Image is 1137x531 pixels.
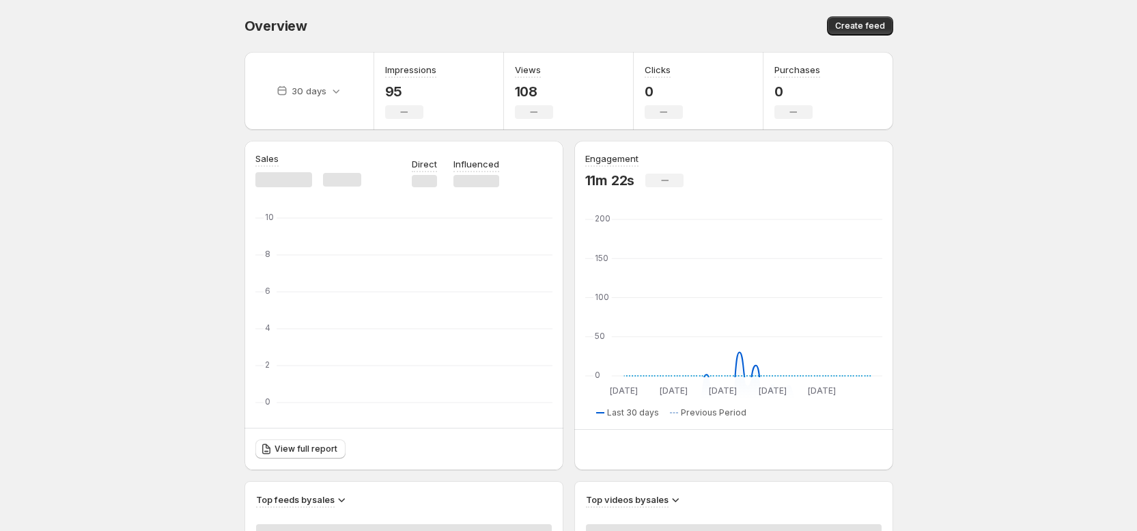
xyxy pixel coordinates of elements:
text: 6 [265,286,270,296]
h3: Engagement [585,152,638,165]
h3: Top videos by sales [586,493,669,506]
span: View full report [275,444,337,454]
text: 2 [265,359,270,370]
text: [DATE] [659,385,687,396]
p: 0 [774,83,820,100]
p: Direct [412,157,437,171]
p: 108 [515,83,553,100]
text: [DATE] [808,385,836,396]
p: 11m 22s [585,172,635,189]
text: 150 [595,253,608,263]
text: [DATE] [610,385,638,396]
text: [DATE] [709,385,737,396]
h3: Views [515,63,541,77]
text: 50 [595,331,605,341]
text: 10 [265,212,274,222]
h3: Top feeds by sales [256,493,335,506]
p: 95 [385,83,436,100]
span: Previous Period [681,407,746,418]
span: Last 30 days [607,407,659,418]
h3: Impressions [385,63,436,77]
text: 200 [595,213,610,223]
text: [DATE] [758,385,786,396]
p: 0 [645,83,683,100]
a: View full report [255,439,346,459]
text: 0 [595,370,600,380]
h3: Sales [255,152,279,165]
text: 100 [595,292,609,302]
h3: Clicks [645,63,671,77]
text: 8 [265,249,270,259]
text: 0 [265,396,270,407]
p: 30 days [292,84,326,98]
text: 4 [265,323,270,333]
span: Overview [244,18,307,34]
h3: Purchases [774,63,820,77]
span: Create feed [835,21,885,31]
button: Create feed [827,16,893,36]
p: Influenced [453,157,499,171]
